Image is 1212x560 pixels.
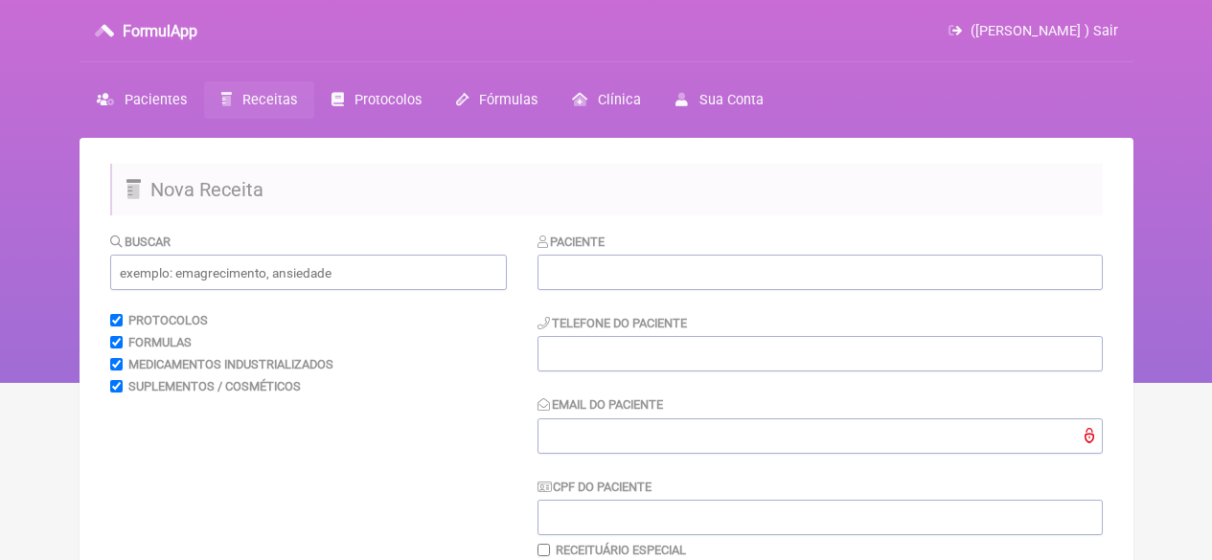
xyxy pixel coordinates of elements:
label: Telefone do Paciente [537,316,688,330]
span: Pacientes [125,92,187,108]
label: Formulas [128,335,192,349]
a: Fórmulas [439,81,555,119]
a: Pacientes [80,81,204,119]
h2: Nova Receita [110,164,1103,215]
a: Sua Conta [658,81,780,119]
label: Protocolos [128,313,208,327]
a: Clínica [555,81,658,119]
input: exemplo: emagrecimento, ansiedade [110,255,507,290]
label: CPF do Paciente [537,480,652,494]
label: Buscar [110,235,172,249]
a: Receitas [204,81,314,119]
span: Protocolos [354,92,422,108]
h3: FormulApp [123,22,197,40]
a: ([PERSON_NAME] ) Sair [949,23,1117,39]
span: Sua Conta [699,92,764,108]
span: Clínica [598,92,641,108]
label: Email do Paciente [537,397,664,412]
span: ([PERSON_NAME] ) Sair [971,23,1118,39]
label: Medicamentos Industrializados [128,357,333,371]
label: Suplementos / Cosméticos [128,379,301,393]
label: Receituário Especial [556,543,686,557]
span: Fórmulas [479,92,537,108]
label: Paciente [537,235,606,249]
span: Receitas [242,92,297,108]
a: Protocolos [314,81,439,119]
